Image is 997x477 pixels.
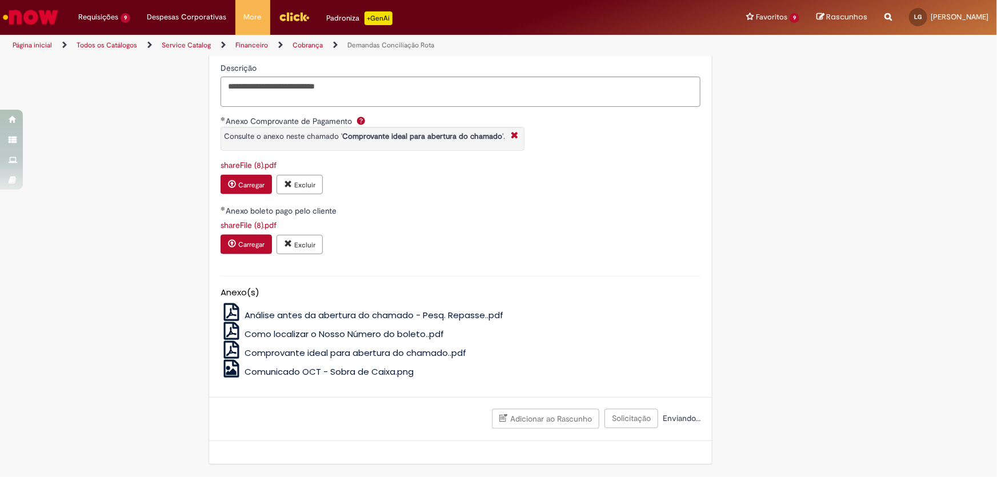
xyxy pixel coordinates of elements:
small: Carregar [238,240,265,250]
a: Todos os Catálogos [77,41,137,50]
span: Ajuda para Anexo Comprovante de Pagamento [354,116,368,125]
button: Carregar anexo de Anexo Comprovante de Pagamento Required [221,175,272,194]
a: Comprovante ideal para abertura do chamado..pdf [221,347,466,359]
span: Obrigatório Preenchido [221,206,226,211]
a: Análise antes da abertura do chamado - Pesq. Repasse..pdf [221,309,503,321]
strong: Comprovante ideal para abertura do chamado [342,131,502,141]
a: Download de shareFile (8).pdf [221,220,277,230]
h5: Anexo(s) [221,288,700,298]
span: [PERSON_NAME] [931,12,988,22]
span: Descrição [221,63,259,73]
small: Excluir [294,181,315,190]
span: More [244,11,262,23]
span: Comunicado OCT - Sobra de Caixa.png [245,366,414,378]
span: Anexo boleto pago pelo cliente [226,206,339,216]
span: Consulte o anexo neste chamado ' '. [224,131,505,141]
span: Despesas Corporativas [147,11,227,23]
span: Favoritos [756,11,787,23]
a: Rascunhos [816,12,867,23]
span: Como localizar o Nosso Número do boleto..pdf [245,328,444,340]
i: Fechar More information Por question_anexo_comprovante_pagamento [508,130,521,142]
span: Requisições [78,11,118,23]
a: Demandas Conciliação Rota [347,41,434,50]
span: LG [915,13,922,21]
a: Cobrança [293,41,323,50]
p: +GenAi [365,11,393,25]
span: 9 [121,13,130,23]
a: Service Catalog [162,41,211,50]
a: Página inicial [13,41,52,50]
a: Download de shareFile (8).pdf [221,160,277,170]
ul: Trilhas de página [9,35,656,56]
img: click_logo_yellow_360x200.png [279,8,310,25]
button: Carregar anexo de Anexo boleto pago pelo cliente Required [221,235,272,254]
a: Como localizar o Nosso Número do boleto..pdf [221,328,444,340]
div: Padroniza [327,11,393,25]
span: Análise antes da abertura do chamado - Pesq. Repasse..pdf [245,309,503,321]
span: Comprovante ideal para abertura do chamado..pdf [245,347,466,359]
span: 9 [790,13,799,23]
span: Rascunhos [826,11,867,22]
small: Carregar [238,181,265,190]
span: Obrigatório Preenchido [221,117,226,121]
img: ServiceNow [1,6,60,29]
textarea: Descrição [221,77,700,107]
small: Excluir [294,240,315,250]
button: Excluir anexo shareFile (8).pdf [277,235,323,254]
span: Anexo Comprovante de Pagamento [226,116,354,126]
span: Enviando... [660,413,700,423]
button: Excluir anexo shareFile (8).pdf [277,175,323,194]
a: Financeiro [235,41,268,50]
a: Comunicado OCT - Sobra de Caixa.png [221,366,414,378]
